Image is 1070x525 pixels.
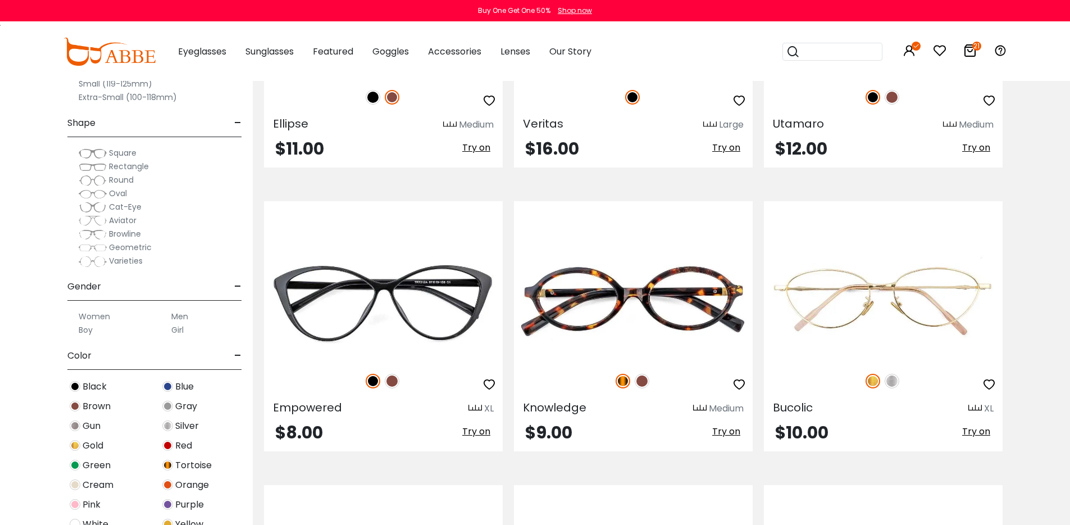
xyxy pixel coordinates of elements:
span: $9.00 [525,420,572,445]
label: Women [79,310,110,323]
img: Silver [885,374,899,388]
img: Brown [385,90,399,105]
button: Try on [459,424,494,439]
span: $8.00 [275,420,323,445]
label: Men [171,310,188,323]
img: Rectangle.png [79,161,107,173]
span: Our Story [549,45,591,58]
span: Eyeglasses [178,45,226,58]
img: Browline.png [79,229,107,240]
span: Try on [962,141,990,154]
label: Girl [171,323,184,337]
img: Brown [70,401,80,411]
img: Brown [635,374,649,388]
img: Purple [162,499,173,510]
img: Black [70,381,80,392]
img: Cat-Eye.png [79,202,107,213]
img: Brown [885,90,899,105]
img: Round.png [79,175,107,186]
span: Round [109,174,134,185]
span: Gold [83,439,103,452]
img: size ruler [468,404,482,413]
span: Cat-Eye [109,201,142,212]
img: abbeglasses.com [63,38,156,66]
span: Browline [109,228,141,239]
label: Small (119-125mm) [79,77,152,90]
span: Try on [712,141,740,154]
img: Gun [70,420,80,431]
div: Medium [709,402,744,415]
span: $12.00 [775,137,827,161]
span: Gender [67,273,101,300]
span: Black [83,380,107,393]
div: Buy One Get One 50% [478,6,550,16]
button: Try on [959,424,994,439]
img: Tortoise [162,460,173,470]
img: Green [70,460,80,470]
span: Sunglasses [245,45,294,58]
a: Black Empowered - TR ,Light Weight [264,242,503,361]
span: Accessories [428,45,481,58]
div: XL [984,402,994,415]
img: Geometric.png [79,242,107,254]
span: Ellipse [273,116,308,132]
a: Shop now [552,6,592,15]
span: Bucolic [773,400,813,415]
button: Try on [709,141,744,155]
span: Color [67,342,92,369]
img: Oval.png [79,188,107,200]
img: size ruler [968,404,982,413]
span: - [234,110,242,137]
span: Gray [175,400,197,413]
span: Try on [712,425,740,438]
span: Oval [109,188,127,199]
div: Medium [959,118,994,132]
span: - [234,273,242,300]
img: size ruler [693,404,707,413]
img: Cream [70,479,80,490]
span: Geometric [109,242,152,253]
a: 21 [963,46,977,59]
img: Black [366,90,380,105]
img: Black [625,90,640,105]
span: Empowered [273,400,342,415]
span: Square [109,147,136,159]
img: Brown [385,374,399,388]
span: $11.00 [275,137,324,161]
span: Tortoise [175,459,212,472]
span: Green [83,459,111,472]
span: Try on [462,425,490,438]
img: Gold [866,374,880,388]
span: Veritas [523,116,563,132]
img: Tortoise [616,374,630,388]
img: Tortoise Knowledge - Acetate ,Universal Bridge Fit [514,242,753,361]
img: Black [366,374,380,388]
span: Pink [83,498,101,512]
span: Try on [962,425,990,438]
img: Red [162,440,173,451]
span: Utamaro [773,116,824,132]
span: Purple [175,498,204,512]
img: Square.png [79,148,107,159]
span: Brown [83,400,111,413]
img: size ruler [703,121,717,129]
span: Lenses [500,45,530,58]
button: Try on [959,141,994,155]
span: Blue [175,380,194,393]
div: Shop now [558,6,592,16]
span: Silver [175,419,199,433]
span: Varieties [109,255,143,266]
span: - [234,342,242,369]
span: Red [175,439,192,452]
i: 21 [972,42,981,51]
img: Aviator.png [79,215,107,227]
label: Extra-Small (100-118mm) [79,90,177,104]
img: Orange [162,479,173,490]
img: Gold Bucolic - Metal ,Adjust Nose Pads [764,242,1003,361]
img: Pink [70,499,80,510]
span: Shape [67,110,95,137]
span: Aviator [109,215,136,226]
label: Boy [79,323,93,337]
